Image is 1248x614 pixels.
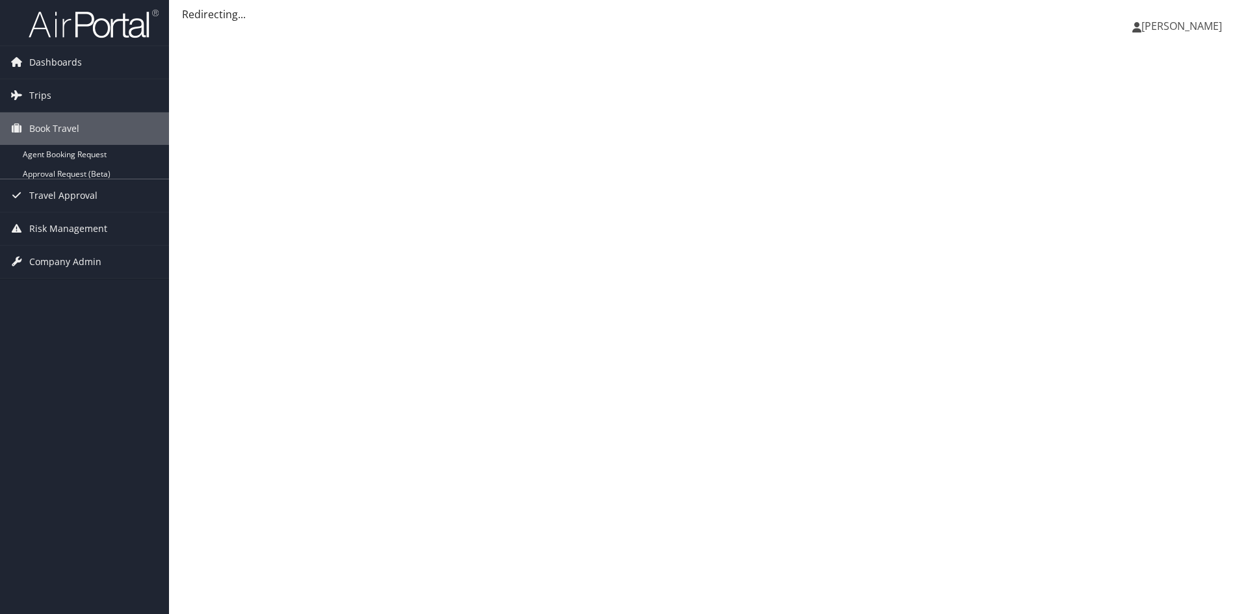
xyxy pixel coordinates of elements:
[29,8,159,39] img: airportal-logo.png
[29,179,97,212] span: Travel Approval
[29,46,82,79] span: Dashboards
[1141,19,1222,33] span: [PERSON_NAME]
[29,79,51,112] span: Trips
[29,246,101,278] span: Company Admin
[29,212,107,245] span: Risk Management
[29,112,79,145] span: Book Travel
[182,6,1235,22] div: Redirecting...
[1132,6,1235,45] a: [PERSON_NAME]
